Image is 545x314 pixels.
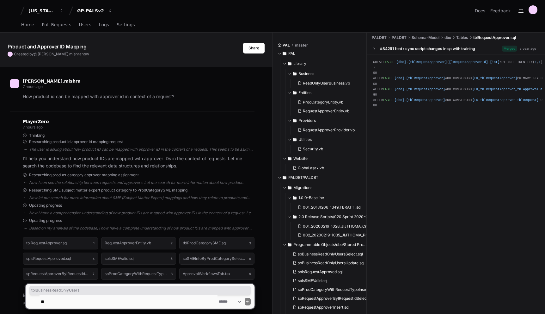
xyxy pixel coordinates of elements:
[288,60,291,67] svg: Directory
[29,173,139,178] span: Researching product category approver mapping assignment
[79,23,91,27] span: Users
[21,18,34,32] a: Home
[288,88,362,98] button: Entities
[303,224,415,229] span: 001_20200219-1028_JIJTHOMA_Create_ProdCatSMETable.sql
[303,81,350,86] span: ReadOnlyUserBusiness.vb
[298,214,370,219] span: 2.0 Release Scripts/020 Sprint 2020-02
[23,78,81,84] span: [PERSON_NAME].mishra
[295,98,358,107] button: ProdCategoryEntity.vb
[283,154,362,164] button: Website
[29,133,45,138] span: Thinking
[29,188,187,193] span: Researching SME subject matter expert product category tblProdCategorySME mapping
[171,256,173,261] span: 5
[28,8,56,14] div: [US_STATE] Pacific
[283,59,362,69] button: Library
[26,241,68,245] h1: tblRequestApprover.sql
[117,18,135,32] a: Settings
[473,35,516,40] span: tblRequestApprover.sql
[23,268,98,280] button: spRequestApproverBylRequestIdSelect.sql7
[42,23,71,27] span: Pull Requests
[298,261,364,266] span: spBusinessReadOnlyUsersUpdate.sql
[26,5,66,16] button: [US_STATE] Pacific
[449,60,488,64] span: [lRequestApproverId]
[29,218,62,223] span: Updating progress
[383,76,393,80] span: TABLE
[490,60,500,64] span: [int]
[171,271,173,276] span: 8
[14,52,89,57] span: Created by
[288,51,295,56] span: PAL
[385,60,395,64] span: TABLE
[288,241,291,248] svg: Directory
[179,253,254,265] button: spSMEInfoByProdCategorySelect.sql6
[249,241,251,246] span: 3
[444,35,451,40] span: dbo
[298,137,312,142] span: Utilities
[288,69,362,79] button: Business
[392,35,407,40] span: PALDBT
[502,46,517,52] span: Merged
[29,147,254,152] div: The user is asking about how product ID can be mapped with approver ID in the context of a reques...
[23,125,43,129] span: 7 hours ago
[406,98,445,102] span: [tblRequestApprover]
[183,257,246,261] h1: spSMEInfoByProdCategorySelect.sql
[179,268,254,280] button: ApprovalWorkflowsTab.tsx9
[395,98,404,102] span: [dbo]
[29,139,123,144] span: Researching product id approver id mapping request
[34,52,38,56] span: @
[295,203,368,212] button: 001_20181206-1349_TBRATTI.sql
[298,118,316,123] span: Providers
[26,272,89,276] h1: spRequestApproverBylRequestIdSelect.sql
[475,8,485,14] a: Docs
[23,253,98,265] button: spIsRequestApproved.sql4
[288,184,291,192] svg: Directory
[295,231,373,240] button: 002_20200219-1035_JIJTHOMA_ProdCatSME_LoadData.sql
[243,43,265,53] button: Share
[472,98,538,102] span: [FK_tblRequestApprover_tblRequest]
[283,174,286,181] svg: Directory
[99,18,109,32] a: Logs
[295,145,358,154] button: Security.vb
[412,35,439,40] span: Schema-Model
[383,87,393,91] span: TABLE
[183,241,227,245] h1: tblProdCategorySME.sql
[77,8,104,14] div: GP-PALSv2
[293,185,312,190] span: Migrations
[290,267,368,276] button: spIsRequestApproved.sql
[303,128,355,133] span: RequestApproverProvider.vb
[278,173,362,183] button: PALDBT/PALDBT
[293,156,308,161] span: Website
[373,60,539,108] div: CREATE . ( NOT NULL IDENTITY( , ), NOT NULL, NULL, NOT NULL CONSTRAINT DEFAULT (( )), NOT NULL, (...
[23,84,43,89] span: 7 hours ago
[298,90,311,95] span: Entities
[288,135,362,145] button: Utilities
[283,50,286,57] svg: Directory
[79,18,91,32] a: Users
[29,210,254,216] div: Now I have a comprehensive understanding of how product IDs are mapped with approver IDs in the c...
[395,87,404,91] span: [dbo]
[298,269,343,274] span: spIsRequestApproved.sql
[303,205,361,210] span: 001_20181206-1349_TBRATTI.sql
[171,241,173,246] span: 2
[278,48,362,59] button: PAL
[101,237,176,249] button: RequestApproverEntity.vb2
[93,241,95,246] span: 1
[21,23,34,27] span: Home
[456,35,468,40] span: Tables
[29,180,254,185] div: Now I can see the relationship between requests and approvers. Let me search for more information...
[105,272,168,276] h1: spProdCategoryWithRequestTypeInsert.sql
[472,76,517,80] span: [PK_tblRequestApprover]
[293,194,297,202] svg: Directory
[535,60,536,64] span: 1
[295,43,308,48] span: master
[490,8,511,14] button: Feedback
[26,257,71,261] h1: spIsRequestApproved.sql
[298,252,363,257] span: spBusinessReadOnlyUsersSelect.sql
[298,166,324,171] span: Global.asax.vb
[406,76,445,80] span: [tblRequestApprover]
[23,120,49,123] span: PlayerZero
[295,79,358,88] button: ReadOnlyUserBusiness.vb
[298,71,314,76] span: Business
[23,93,254,100] p: How product id can be mapped with approver id in context of a request?
[288,212,372,222] button: 2.0 Release Scripts/020 Sprint 2020-02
